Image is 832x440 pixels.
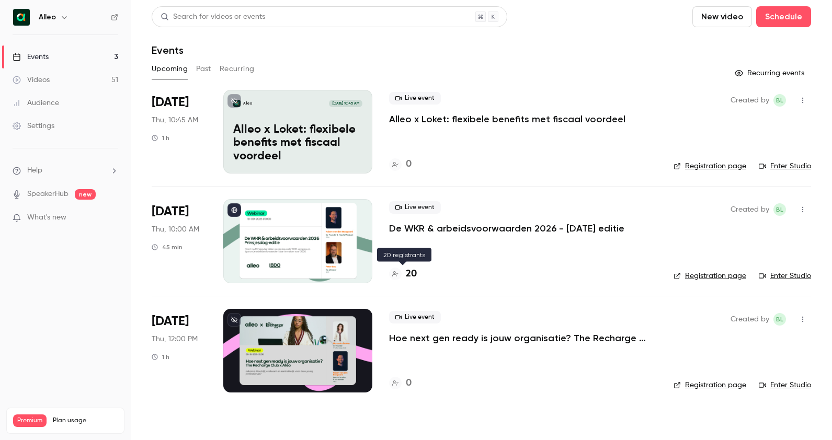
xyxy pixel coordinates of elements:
span: [DATE] [152,313,189,330]
a: Registration page [674,161,746,171]
span: Bernice Lohr [773,94,786,107]
a: Registration page [674,271,746,281]
p: Alleo x Loket: flexibele benefits met fiscaal voordeel [233,123,362,164]
div: Sep 18 Thu, 10:00 AM (Europe/Amsterdam) [152,199,207,283]
button: Past [196,61,211,77]
a: Alleo x Loket: flexibele benefits met fiscaal voordeel [389,113,625,125]
span: Thu, 10:45 AM [152,115,198,125]
span: Premium [13,414,47,427]
span: Created by [731,203,769,216]
button: Recurring events [730,65,811,82]
h1: Events [152,44,184,56]
span: Bernice Lohr [773,313,786,326]
span: BL [776,94,783,107]
div: Audience [13,98,59,108]
li: help-dropdown-opener [13,165,118,176]
h4: 20 [406,267,417,281]
div: Aug 28 Thu, 10:45 AM (Europe/Amsterdam) [152,90,207,173]
h4: 0 [406,376,412,390]
h6: Alleo [39,12,56,22]
span: Created by [731,313,769,326]
span: Live event [389,311,441,323]
span: What's new [27,212,66,223]
span: Thu, 10:00 AM [152,224,199,235]
span: Live event [389,201,441,214]
span: Bernice Lohr [773,203,786,216]
div: Videos [13,75,50,85]
div: Events [13,52,49,62]
span: Thu, 12:00 PM [152,334,198,344]
button: Schedule [756,6,811,27]
iframe: Noticeable Trigger [106,213,118,223]
span: Help [27,165,42,176]
a: Enter Studio [759,380,811,390]
a: 0 [389,376,412,390]
button: New video [692,6,752,27]
img: Alleo [13,9,30,26]
a: Registration page [674,380,746,390]
span: BL [776,313,783,326]
div: Settings [13,121,54,131]
a: 20 [389,267,417,281]
a: 0 [389,157,412,171]
p: Alleo [243,101,252,106]
a: Hoe next gen ready is jouw organisatie? The Recharge Club x Alleo [389,332,657,344]
div: 1 h [152,353,169,361]
a: De WKR & arbeidsvoorwaarden 2026 - [DATE] editie [389,222,624,235]
a: Enter Studio [759,271,811,281]
span: [DATE] 10:45 AM [329,100,362,107]
span: Plan usage [53,416,118,425]
div: Search for videos or events [161,11,265,22]
span: new [75,189,96,200]
span: Live event [389,92,441,105]
a: SpeakerHub [27,189,69,200]
span: [DATE] [152,94,189,111]
span: BL [776,203,783,216]
span: [DATE] [152,203,189,220]
button: Recurring [220,61,255,77]
h4: 0 [406,157,412,171]
div: 1 h [152,134,169,142]
span: Created by [731,94,769,107]
div: 45 min [152,243,183,251]
a: Alleo x Loket: flexibele benefits met fiscaal voordeel Alleo[DATE] 10:45 AMAlleo x Loket: flexibe... [223,90,372,173]
div: Oct 9 Thu, 12:00 PM (Europe/Amsterdam) [152,309,207,392]
button: Upcoming [152,61,188,77]
a: Enter Studio [759,161,811,171]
